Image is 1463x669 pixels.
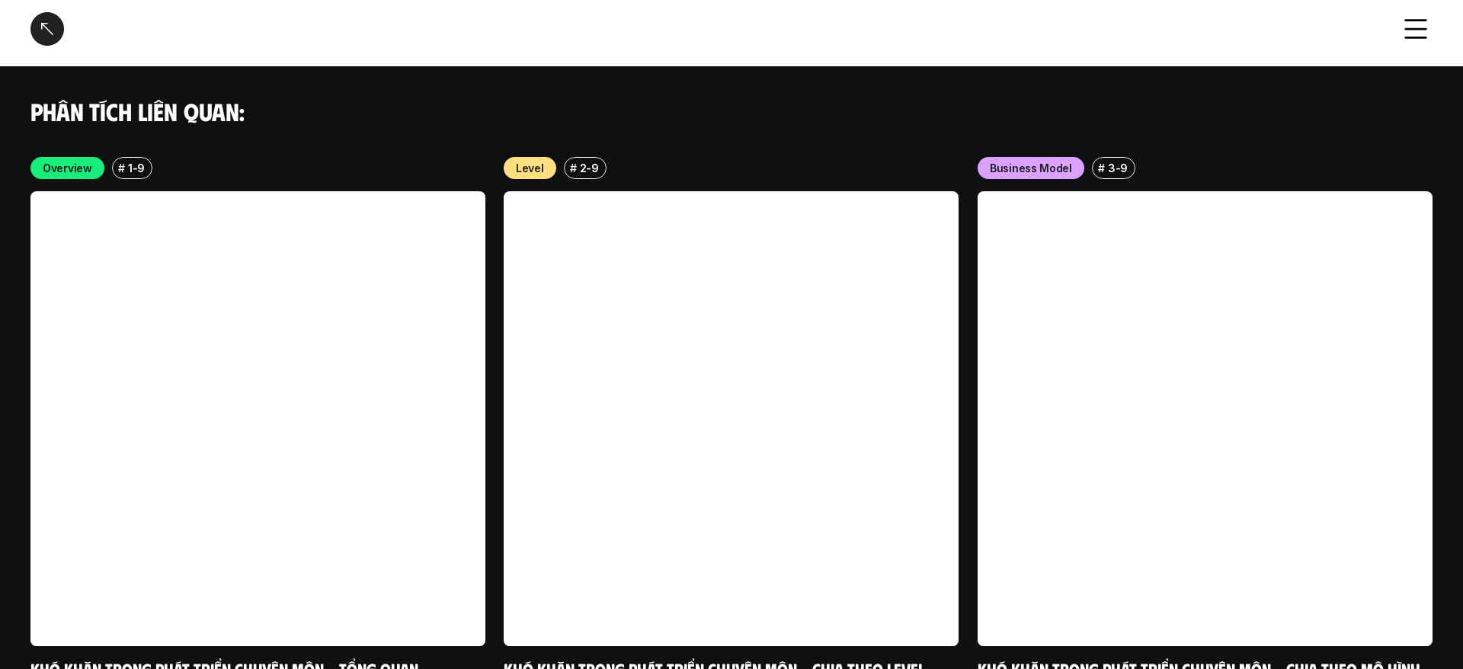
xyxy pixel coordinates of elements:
[990,160,1072,176] p: Business Model
[1108,160,1128,176] p: 3-9
[128,160,145,176] p: 1-9
[30,97,1433,126] h4: Phân tích liên quan:
[580,160,599,176] p: 2-9
[43,160,92,176] p: Overview
[570,162,577,174] h6: #
[118,162,125,174] h6: #
[516,160,544,176] p: Level
[1097,162,1104,174] h6: #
